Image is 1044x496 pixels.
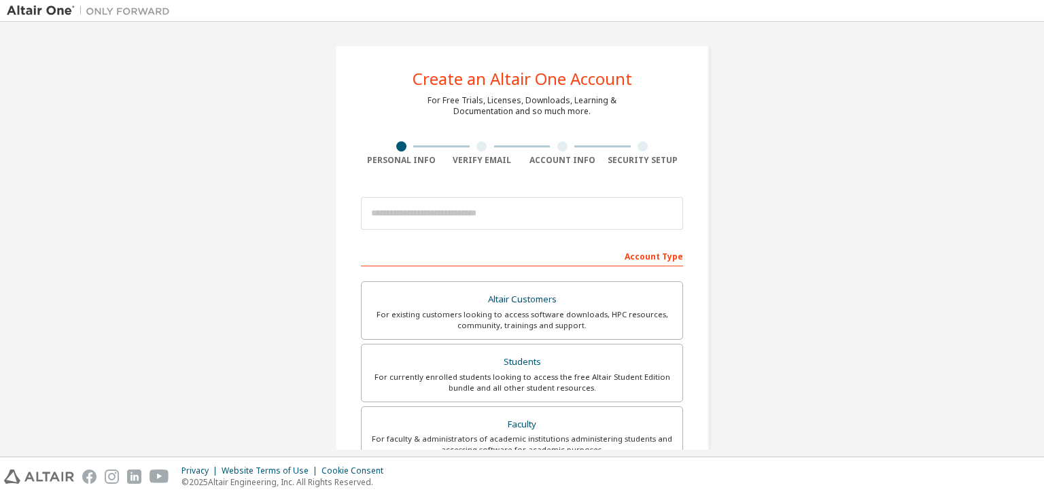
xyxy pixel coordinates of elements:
div: Website Terms of Use [222,465,321,476]
div: Faculty [370,415,674,434]
div: Create an Altair One Account [413,71,632,87]
div: Account Info [522,155,603,166]
img: altair_logo.svg [4,470,74,484]
p: © 2025 Altair Engineering, Inc. All Rights Reserved. [181,476,391,488]
div: Students [370,353,674,372]
div: For currently enrolled students looking to access the free Altair Student Edition bundle and all ... [370,372,674,393]
div: Personal Info [361,155,442,166]
img: instagram.svg [105,470,119,484]
div: Security Setup [603,155,684,166]
div: Account Type [361,245,683,266]
img: youtube.svg [150,470,169,484]
div: Cookie Consent [321,465,391,476]
div: For Free Trials, Licenses, Downloads, Learning & Documentation and so much more. [428,95,616,117]
div: For existing customers looking to access software downloads, HPC resources, community, trainings ... [370,309,674,331]
div: Verify Email [442,155,523,166]
img: facebook.svg [82,470,97,484]
img: Altair One [7,4,177,18]
img: linkedin.svg [127,470,141,484]
div: Altair Customers [370,290,674,309]
div: For faculty & administrators of academic institutions administering students and accessing softwa... [370,433,674,455]
div: Privacy [181,465,222,476]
